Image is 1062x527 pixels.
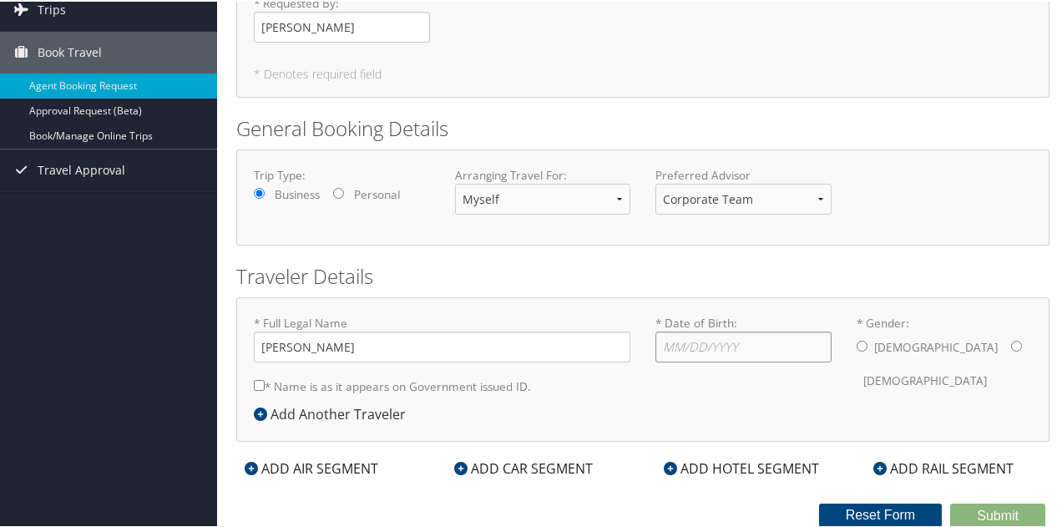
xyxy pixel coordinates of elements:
h2: General Booking Details [236,113,1049,141]
h2: Traveler Details [236,261,1049,289]
input: * Requested By: [254,10,430,41]
label: [DEMOGRAPHIC_DATA] [863,363,987,395]
div: ADD AIR SEGMENT [236,457,387,477]
span: Book Travel [38,30,102,72]
label: * Name is as it appears on Government issued ID. [254,369,531,400]
label: * Gender: [857,313,1033,396]
button: Submit [950,502,1045,527]
div: ADD HOTEL SEGMENT [655,457,827,477]
span: Travel Approval [38,148,125,190]
label: Preferred Advisor [655,165,832,182]
input: * Full Legal Name [254,330,630,361]
label: Personal [354,185,400,201]
label: * Full Legal Name [254,313,630,361]
button: Reset Form [819,502,943,525]
label: [DEMOGRAPHIC_DATA] [874,330,998,362]
label: Trip Type: [254,165,430,182]
input: * Gender:[DEMOGRAPHIC_DATA][DEMOGRAPHIC_DATA] [1011,339,1022,350]
h5: * Denotes required field [254,67,1032,79]
div: ADD RAIL SEGMENT [865,457,1022,477]
input: * Date of Birth: [655,330,832,361]
label: Business [275,185,320,201]
div: Add Another Traveler [254,403,414,423]
div: ADD CAR SEGMENT [446,457,601,477]
input: * Name is as it appears on Government issued ID. [254,378,265,389]
label: * Date of Birth: [655,313,832,361]
label: Arranging Travel For: [455,165,631,182]
input: * Gender:[DEMOGRAPHIC_DATA][DEMOGRAPHIC_DATA] [857,339,867,350]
